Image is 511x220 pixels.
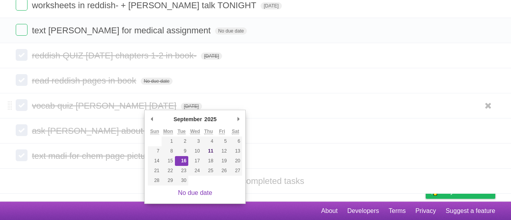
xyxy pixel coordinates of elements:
span: text madi for chem page pictures [32,151,159,161]
a: Suggest a feature [446,204,495,218]
a: Show all completed tasks [207,176,304,186]
span: No due date [215,27,247,35]
abbr: Friday [219,129,225,135]
button: 17 [188,156,202,166]
button: 20 [229,156,242,166]
button: 27 [229,166,242,176]
label: Done [16,124,28,136]
abbr: Monday [163,129,173,135]
abbr: Thursday [204,129,213,135]
button: 16 [175,156,188,166]
button: 23 [175,166,188,176]
a: About [321,204,338,218]
button: 15 [162,156,175,166]
abbr: Sunday [150,129,159,135]
button: 25 [202,166,215,176]
button: 24 [188,166,202,176]
span: No due date [141,78,173,85]
button: 5 [215,136,229,146]
button: 8 [162,146,175,156]
span: worksheets in reddish- + [PERSON_NAME] talk TONIGHT [32,0,258,10]
button: Previous Month [148,113,156,125]
a: No due date [178,189,212,196]
span: Buy me a coffee [442,185,491,198]
button: 18 [202,156,215,166]
span: text [PERSON_NAME] for medical assignment [32,25,213,35]
label: Done [16,149,28,161]
span: ask [PERSON_NAME] about worksheet [32,126,187,136]
abbr: Tuesday [178,129,186,135]
button: 30 [175,176,188,185]
button: 9 [175,146,188,156]
button: Next Month [234,113,242,125]
label: Done [16,74,28,86]
button: 19 [215,156,229,166]
abbr: Wednesday [190,129,200,135]
span: [DATE] [261,2,282,9]
button: 21 [148,166,161,176]
div: 2025 [203,113,218,125]
button: 13 [229,146,242,156]
button: 3 [188,136,202,146]
button: 26 [215,166,229,176]
button: 11 [202,146,215,156]
a: Developers [347,204,379,218]
span: [DATE] [181,103,202,110]
button: 22 [162,166,175,176]
div: September [172,113,203,125]
button: 7 [148,146,161,156]
button: 14 [148,156,161,166]
button: 4 [202,136,215,146]
a: Privacy [415,204,436,218]
button: 6 [229,136,242,146]
span: read reddish pages in book [32,76,138,85]
label: Done [16,99,28,111]
span: reddish QUIZ [DATE] chapters 1-2 in book- [32,51,199,60]
span: [DATE] [201,53,222,60]
button: 29 [162,176,175,185]
button: 2 [175,136,188,146]
button: 1 [162,136,175,146]
abbr: Saturday [232,129,239,135]
button: 10 [188,146,202,156]
label: Done [16,49,28,61]
label: Done [16,24,28,36]
button: 28 [148,176,161,185]
span: vocab quiz [PERSON_NAME] [DATE] [32,101,178,111]
a: Terms [389,204,406,218]
button: 12 [215,146,229,156]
